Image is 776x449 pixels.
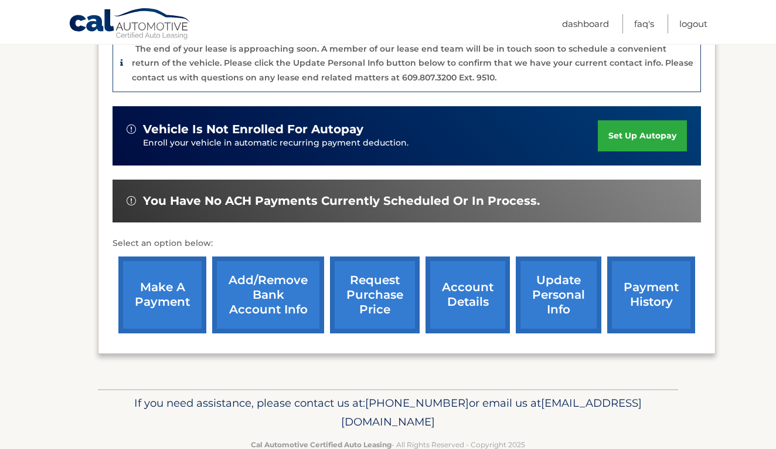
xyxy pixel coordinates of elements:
[598,120,687,151] a: set up autopay
[127,196,136,205] img: alert-white.svg
[132,43,693,83] p: The end of your lease is approaching soon. A member of our lease end team will be in touch soon t...
[127,124,136,134] img: alert-white.svg
[69,8,192,42] a: Cal Automotive
[118,256,206,333] a: make a payment
[143,194,540,208] span: You have no ACH payments currently scheduled or in process.
[679,14,707,33] a: Logout
[330,256,420,333] a: request purchase price
[143,122,363,137] span: vehicle is not enrolled for autopay
[365,396,469,410] span: [PHONE_NUMBER]
[251,440,392,449] strong: Cal Automotive Certified Auto Leasing
[426,256,510,333] a: account details
[516,256,601,333] a: update personal info
[634,14,654,33] a: FAQ's
[562,14,609,33] a: Dashboard
[607,256,695,333] a: payment history
[143,137,598,150] p: Enroll your vehicle in automatic recurring payment deduction.
[212,256,324,333] a: Add/Remove bank account info
[105,394,671,431] p: If you need assistance, please contact us at: or email us at
[113,237,701,251] p: Select an option below:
